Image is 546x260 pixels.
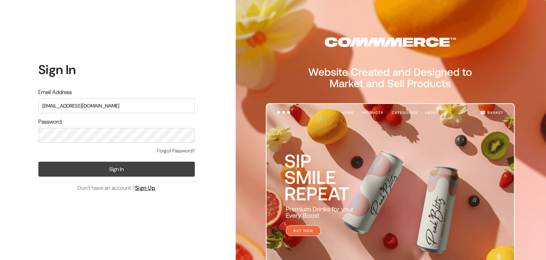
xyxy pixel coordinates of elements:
[38,118,61,126] label: Password
[38,62,195,77] h1: Sign In
[77,184,156,192] span: Don’t have an account ?
[135,184,156,192] a: Sign Up
[157,147,195,155] a: Forgot Password?
[38,88,72,97] label: Email Address
[38,162,195,177] button: Sign In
